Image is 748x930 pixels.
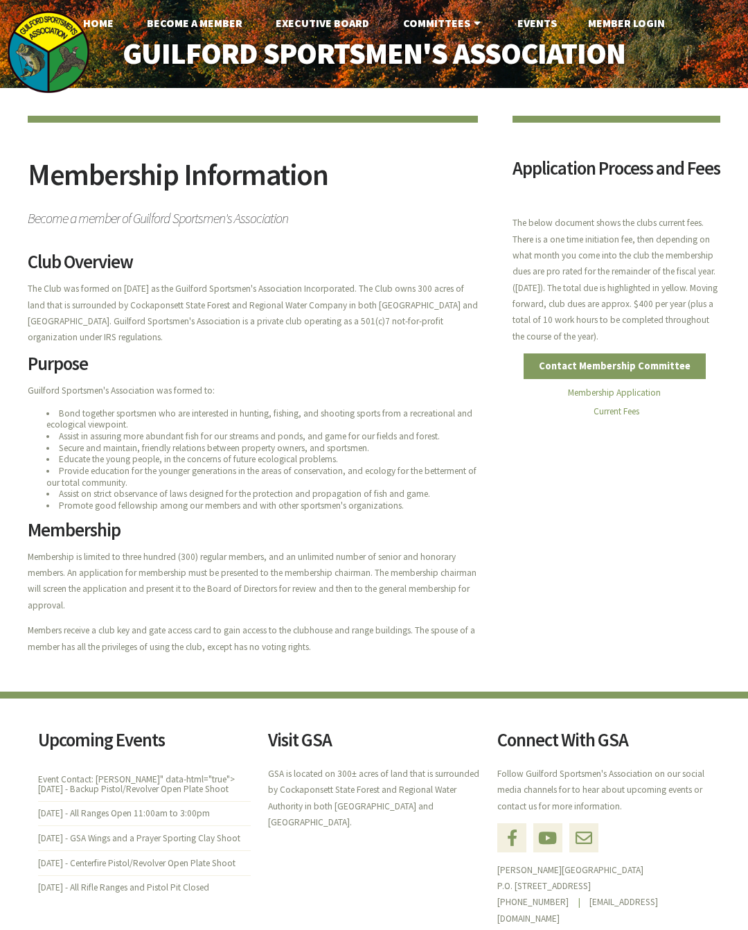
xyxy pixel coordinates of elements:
li: Secure and maintain, friendly relations between property owners, and sportsmen. [46,443,478,455]
h2: Membership Information [28,159,478,204]
p: Membership is limited to three hundred (300) regular members, and an unlimited number of senior a... [28,549,478,613]
h2: Connect With GSA [497,731,710,750]
a: Member Login [577,9,676,37]
h2: Purpose [28,355,478,383]
li: Provide education for the younger generations in the areas of conservation, and ecology for the b... [46,466,478,489]
a: [PERSON_NAME][GEOGRAPHIC_DATA] [497,864,643,876]
h2: Visit GSA [268,731,481,750]
li: Event Contact: [PERSON_NAME]" data-html="true">[DATE] - Backup Pistol/Revolver Open Plate Shoot [38,766,251,801]
a: Executive Board [265,9,380,37]
p: P.O. [STREET_ADDRESS] [497,862,710,927]
a: Home [72,9,125,37]
a: Current Fees [594,405,639,417]
a: [EMAIL_ADDRESS][DOMAIN_NAME] [497,896,658,924]
h2: Membership [28,521,478,549]
a: Become A Member [136,9,253,37]
li: [DATE] - All Rifle Ranges and Pistol Pit Closed [38,875,251,900]
li: Bond together sportsmen who are interested in hunting, fishing, and shooting sports from a recrea... [46,408,478,431]
a: [PHONE_NUMBER] [497,896,569,908]
span: Become a member of Guilford Sportsmen's Association [28,204,478,225]
li: [DATE] - Centerfire Pistol/Revolver Open Plate Shoot [38,850,251,875]
span: | [569,896,589,908]
a: Committees [392,9,495,37]
li: [DATE] - GSA Wings and a Prayer Sporting Clay Shoot [38,825,251,850]
h2: Upcoming Events [38,731,251,750]
h2: Application Process and Fees [513,159,720,187]
li: Promote good fellowship among our members and with other sportsmen's organizations. [46,500,478,512]
a: Guilford Sportsmen's Association [97,28,651,79]
li: [DATE] - All Ranges Open 11:00am to 3:00pm [38,801,251,826]
p: Members receive a club key and gate access card to gain access to the clubhouse and range buildin... [28,622,478,655]
p: Guilford Sportsmen's Association was formed to: [28,383,478,398]
li: Educate the young people, in the concerns of future ecological problems. [46,454,478,466]
p: GSA is located on 300± acres of land that is surrounded by Cockaponsett State Forest and Regional... [268,766,481,830]
li: Assist in assuring more abundant fish for our streams and ponds, and game for our fields and forest. [46,431,478,443]
a: Events [506,9,568,37]
p: The Club was formed on [DATE] as the Guilford Sportsmen's Association Incorporated. The Club owns... [28,281,478,345]
li: Assist on strict observance of laws designed for the protection and propagation of fish and game. [46,489,478,500]
a: Membership Application [568,387,661,398]
p: Follow Guilford Sportsmen's Association on our social media channels for to hear about upcoming e... [497,766,710,814]
p: The below document shows the clubs current fees. There is a one time initiation fee, then dependi... [513,215,720,344]
h2: Club Overview [28,253,478,281]
img: logo_sm.png [7,10,90,94]
a: Contact Membership Committee [524,353,706,379]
